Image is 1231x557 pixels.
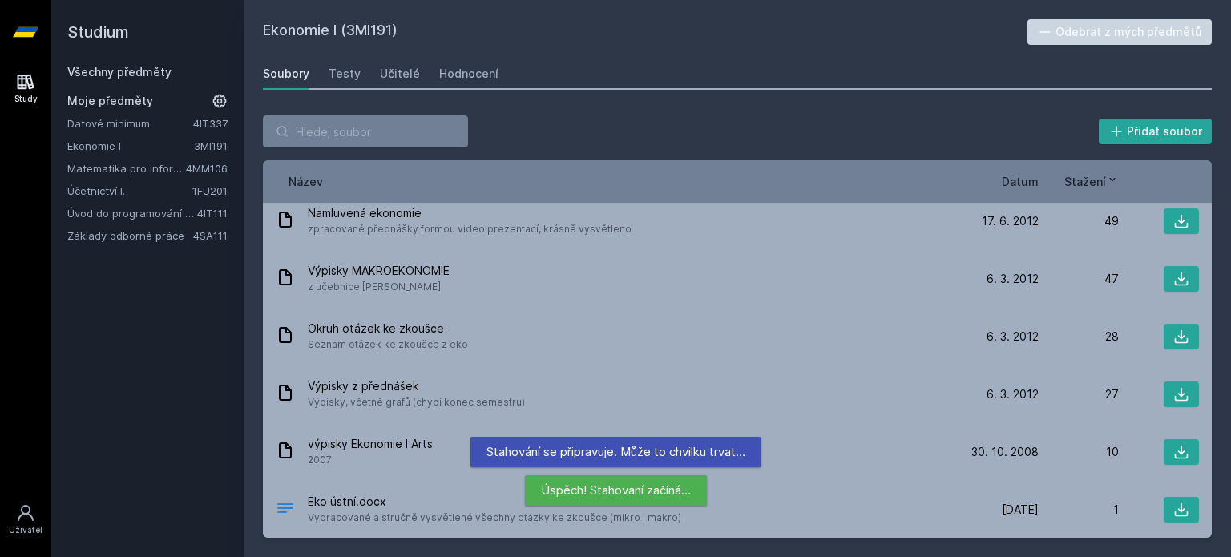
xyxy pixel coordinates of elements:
[329,58,361,90] a: Testy
[380,66,420,82] div: Učitelé
[987,386,1039,402] span: 6. 3. 2012
[193,117,228,130] a: 4IT337
[1039,213,1119,229] div: 49
[1039,386,1119,402] div: 27
[308,394,525,410] span: Výpisky, včetně grafů (chybí konec semestru)
[67,93,153,109] span: Moje předměty
[308,510,681,526] span: Vypracované a stručně vysvětlené všechny otázky ke zkoušce (mikro i makro)
[1039,329,1119,345] div: 28
[67,228,193,244] a: Základy odborné práce
[197,207,228,220] a: 4IT111
[525,475,707,506] div: Úspěch! Stahovaní začíná…
[14,93,38,105] div: Study
[329,66,361,82] div: Testy
[308,452,433,468] span: 2007
[67,183,192,199] a: Účetnictví I.
[289,173,323,190] button: Název
[439,66,498,82] div: Hodnocení
[308,263,450,279] span: Výpisky MAKROEKONOMIE
[380,58,420,90] a: Učitelé
[982,213,1039,229] span: 17. 6. 2012
[308,221,632,237] span: zpracované přednášky formou video prezentací, krásně vysvětleno
[67,115,193,131] a: Datové minimum
[308,321,468,337] span: Okruh otázek ke zkoušce
[193,229,228,242] a: 4SA111
[3,64,48,113] a: Study
[1039,444,1119,460] div: 10
[308,436,433,452] span: výpisky Ekonomie I Arts
[263,115,468,147] input: Hledej soubor
[67,138,194,154] a: Ekonomie I
[263,58,309,90] a: Soubory
[67,65,172,79] a: Všechny předměty
[263,19,1027,45] h2: Ekonomie I (3MI191)
[192,184,228,197] a: 1FU201
[3,495,48,544] a: Uživatel
[439,58,498,90] a: Hodnocení
[276,498,295,522] div: DOCX
[1064,173,1119,190] button: Stažení
[308,337,468,353] span: Seznam otázek ke zkoušce z eko
[67,205,197,221] a: Úvod do programování v jazyce Python
[1002,173,1039,190] button: Datum
[67,160,186,176] a: Matematika pro informatiky
[308,279,450,295] span: z učebnice [PERSON_NAME]
[470,437,761,467] div: Stahování se připravuje. Může to chvilku trvat…
[987,271,1039,287] span: 6. 3. 2012
[1002,502,1039,518] span: [DATE]
[186,162,228,175] a: 4MM106
[1064,173,1106,190] span: Stažení
[308,205,632,221] span: Namluvená ekonomie
[308,494,681,510] span: Eko ústní.docx
[263,66,309,82] div: Soubory
[9,524,42,536] div: Uživatel
[308,378,525,394] span: Výpisky z přednášek
[1099,119,1213,144] button: Přidat soubor
[987,329,1039,345] span: 6. 3. 2012
[1027,19,1213,45] button: Odebrat z mých předmětů
[1039,271,1119,287] div: 47
[1039,502,1119,518] div: 1
[971,444,1039,460] span: 30. 10. 2008
[194,139,228,152] a: 3MI191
